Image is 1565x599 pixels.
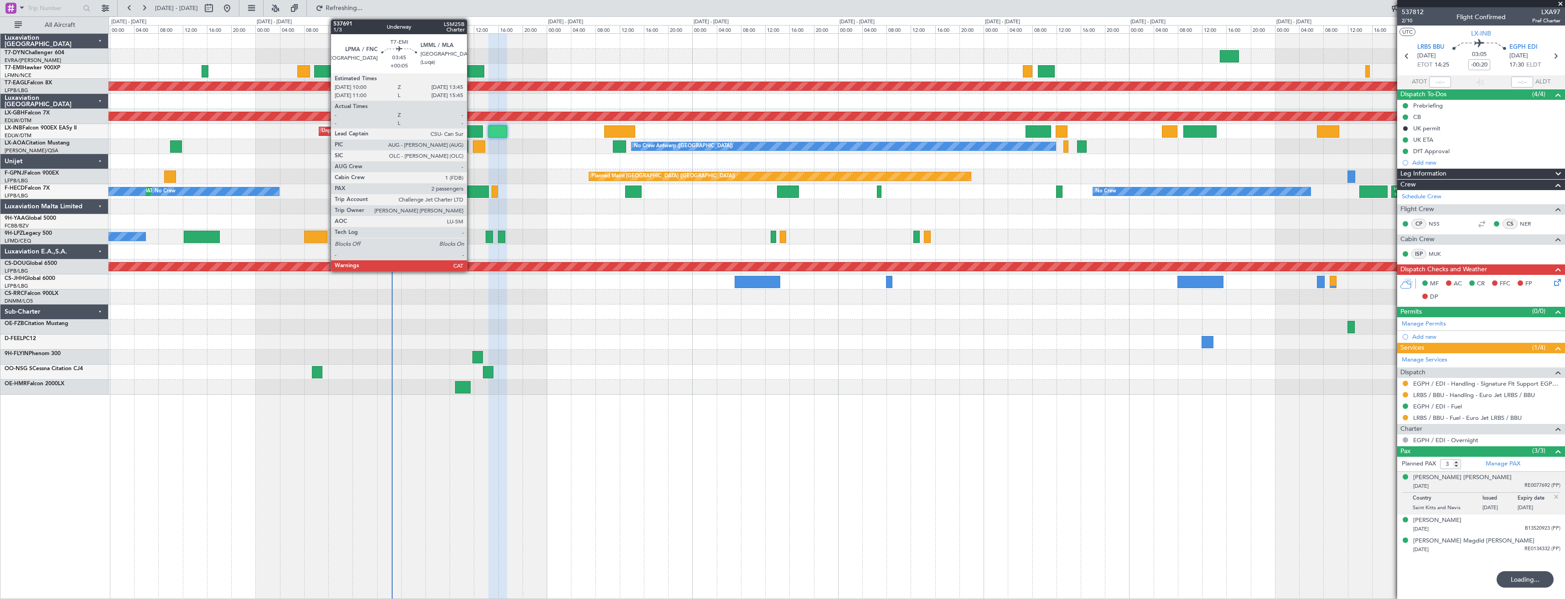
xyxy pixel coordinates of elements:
[1372,25,1396,33] div: 16:00
[1413,546,1429,553] span: [DATE]
[1226,25,1250,33] div: 16:00
[1413,483,1429,490] span: [DATE]
[1552,493,1560,501] img: close
[325,5,363,11] span: Refreshing...
[1323,25,1347,33] div: 08:00
[959,25,984,33] div: 20:00
[634,139,733,153] div: No Crew Antwerp ([GEOGRAPHIC_DATA])
[183,25,207,33] div: 12:00
[523,25,547,33] div: 20:00
[1400,264,1487,275] span: Dispatch Checks and Weather
[862,25,886,33] div: 04:00
[1400,89,1446,100] span: Dispatch To-Dos
[1400,367,1425,378] span: Dispatch
[1509,52,1528,61] span: [DATE]
[1413,516,1461,525] div: [PERSON_NAME]
[1429,77,1451,88] input: --:--
[231,25,255,33] div: 20:00
[886,25,911,33] div: 08:00
[5,170,59,176] a: F-GPNJFalcon 900EX
[765,25,789,33] div: 12:00
[1509,43,1538,52] span: EGPH EDI
[5,147,58,154] a: [PERSON_NAME]/QSA
[1400,424,1422,434] span: Charter
[1402,356,1447,365] a: Manage Services
[1400,307,1422,317] span: Permits
[5,231,52,236] a: 9H-LPZLegacy 500
[5,381,27,387] span: OE-HMR
[1129,25,1153,33] div: 00:00
[1413,136,1433,144] div: UK ETA
[1402,320,1446,329] a: Manage Permits
[591,170,735,183] div: Planned Maint [GEOGRAPHIC_DATA] ([GEOGRAPHIC_DATA])
[1032,25,1057,33] div: 08:00
[207,25,231,33] div: 16:00
[1524,545,1560,553] span: RE0134332 (PP)
[5,125,77,131] a: LX-INBFalcon 900EX EASy II
[1413,473,1512,482] div: [PERSON_NAME] [PERSON_NAME]
[474,25,498,33] div: 12:00
[5,177,28,184] a: LFPB/LBG
[1482,495,1518,504] p: Issued
[255,25,280,33] div: 00:00
[1348,25,1372,33] div: 12:00
[1396,25,1420,33] div: 20:00
[1456,12,1506,22] div: Flight Confirmed
[717,25,741,33] div: 04:00
[5,366,32,372] span: OO-NSG S
[644,25,668,33] div: 16:00
[5,125,22,131] span: LX-INB
[5,57,61,64] a: EVRA/[PERSON_NAME]
[5,216,25,221] span: 9H-YAA
[1394,186,1421,192] div: HEGN
[1400,204,1434,215] span: Flight Crew
[5,117,31,124] a: EDLW/DTM
[5,140,70,146] a: LX-AOACitation Mustang
[1413,403,1462,410] a: EGPH / EDI - Fuel
[1276,18,1311,26] div: [DATE] - [DATE]
[1413,414,1522,422] a: LRBS / BBU - Fuel - Euro Jet LRBS / BBU
[1486,460,1520,469] a: Manage PAX
[110,25,134,33] div: 00:00
[1402,7,1424,17] span: 537812
[1095,185,1116,198] div: No Crew
[403,18,438,26] div: [DATE] - [DATE]
[5,238,31,244] a: LFMD/CEQ
[789,25,814,33] div: 16:00
[814,25,838,33] div: 20:00
[1532,89,1545,99] span: (4/4)
[911,25,935,33] div: 12:00
[328,25,352,33] div: 12:00
[1518,495,1553,504] p: Expiry date
[1454,279,1462,289] span: AC
[1413,526,1429,532] span: [DATE]
[311,1,366,15] button: Refreshing...
[1400,234,1435,245] span: Cabin Crew
[304,25,328,33] div: 08:00
[158,25,182,33] div: 08:00
[1402,17,1424,25] span: 2/10
[24,22,96,28] span: All Aircraft
[1525,525,1560,532] span: B13520923 (PP)
[5,336,23,341] span: D-FEEL
[5,140,26,146] span: LX-AOA
[1413,113,1421,121] div: CB
[5,186,50,191] a: F-HECDFalcon 7X
[1413,537,1534,546] div: [PERSON_NAME] Magdid [PERSON_NAME]
[5,192,28,199] a: LFPB/LBG
[1399,28,1415,36] button: UTC
[1500,279,1510,289] span: FFC
[1497,571,1554,588] div: Loading...
[425,25,450,33] div: 04:00
[1299,25,1323,33] div: 04:00
[1413,391,1535,399] a: LRBS / BBU - Handling - Euro Jet LRBS / BBU
[5,231,23,236] span: 9H-LPZ
[1520,220,1540,228] a: NER
[5,351,29,356] span: 9H-FLYIN
[5,381,64,387] a: OE-HMRFalcon 2000LX
[5,222,29,229] a: FCBB/BZV
[134,25,158,33] div: 04:00
[1430,293,1438,302] span: DP
[668,25,692,33] div: 20:00
[5,186,25,191] span: F-HECD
